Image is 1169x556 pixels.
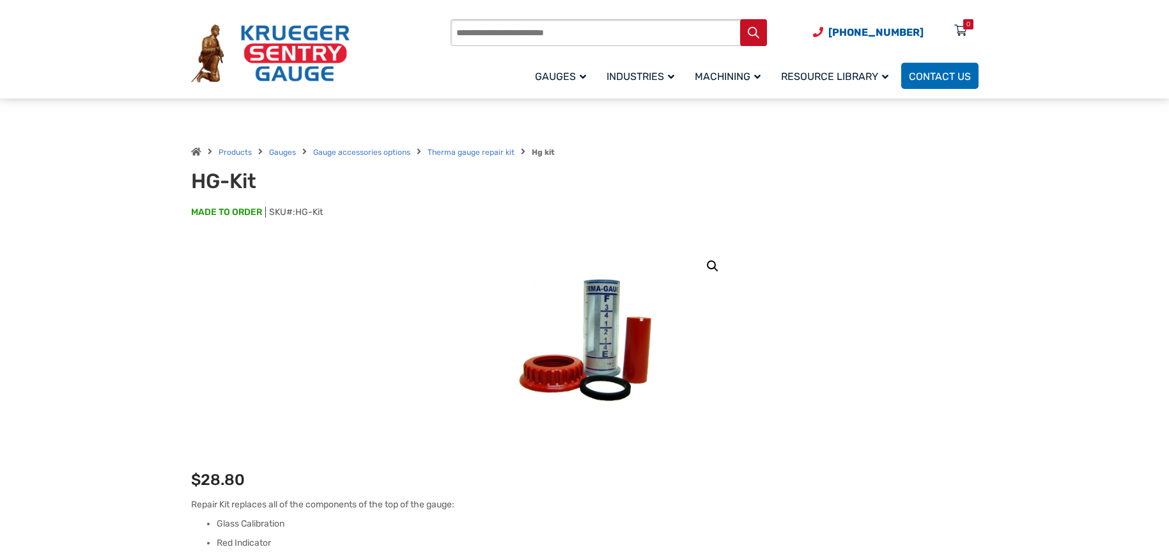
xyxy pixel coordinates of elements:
a: Products [219,148,252,157]
a: Phone Number (920) 434-8860 [813,24,924,40]
span: MADE TO ORDER [191,206,262,219]
li: Glass Calibration [217,518,979,530]
span: Industries [607,70,674,83]
span: Gauges [535,70,586,83]
span: HG-Kit [295,207,323,218]
p: Repair Kit replaces all of the components of the top of the gauge: [191,498,979,511]
span: [PHONE_NUMBER] [828,26,924,38]
span: SKU#: [265,207,323,218]
li: Red Indicator [217,537,979,550]
span: Contact Us [909,70,971,83]
a: Gauge accessories options [313,148,410,157]
img: Krueger Sentry Gauge [191,24,350,83]
span: $ [191,471,201,489]
strong: Hg kit [532,148,555,157]
a: Gauges [269,148,296,157]
span: Machining [695,70,761,83]
a: Machining [687,61,773,91]
a: View full-screen image gallery [701,255,724,278]
span: Resource Library [781,70,888,83]
img: HG-Kit [489,244,681,436]
bdi: 28.80 [191,471,245,489]
div: 0 [966,19,970,29]
a: Resource Library [773,61,901,91]
a: Industries [599,61,687,91]
h1: HG-Kit [191,169,506,193]
a: Gauges [527,61,599,91]
a: Therma gauge repair kit [428,148,515,157]
a: Contact Us [901,63,979,89]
